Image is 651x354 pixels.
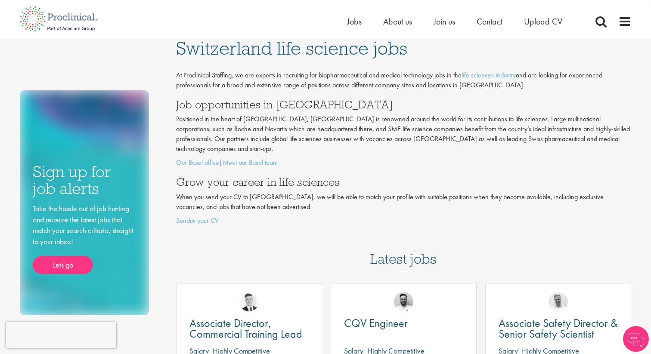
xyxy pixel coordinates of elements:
a: Contact [477,16,502,27]
a: life sciences industry [462,71,516,80]
img: Joshua Bye [549,292,568,311]
a: About us [383,16,412,27]
p: When you send your CV to [GEOGRAPHIC_DATA], we will be able to match your profile with suitable p... [176,192,632,212]
img: Nicolas Daniel [239,292,259,311]
iframe: reCAPTCHA [6,322,116,348]
a: Meet our Basel team [223,158,278,167]
a: CQV Engineer [344,318,463,329]
span: CQV Engineer [344,316,408,330]
h3: Sign up for job alerts [33,163,136,197]
span: Switzerland life science jobs [176,37,407,60]
a: Associate Director, Commercial Training Lead [189,318,309,339]
h3: Latest jobs [370,230,437,272]
a: Join us [434,16,455,27]
h3: Grow your career in life sciences [176,176,632,188]
a: Jobs [347,16,362,27]
span: Associate Safety Director & Senior Safety Scientist [499,316,618,341]
a: Lets go [33,256,93,274]
a: Upload CV [524,16,562,27]
a: Our Basel office [176,158,219,167]
span: Associate Director, Commercial Training Lead [189,316,302,341]
p: At Proclinical Staffing, we are experts in recruiting for biopharmaceutical and medical technolog... [176,71,632,90]
div: Take the hassle out of job hunting and receive the latest jobs that match your search criteria, s... [33,203,136,274]
img: Chatbot [623,326,649,352]
a: Sendus your CV [176,216,219,225]
a: Associate Safety Director & Senior Safety Scientist [499,318,618,339]
p: Positioned in the heart of [GEOGRAPHIC_DATA], [GEOGRAPHIC_DATA] is renowned around the world for ... [176,114,632,154]
p: | [176,158,632,168]
img: Emile De Beer [394,292,413,311]
h3: Job opportunities in [GEOGRAPHIC_DATA] [176,99,632,110]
